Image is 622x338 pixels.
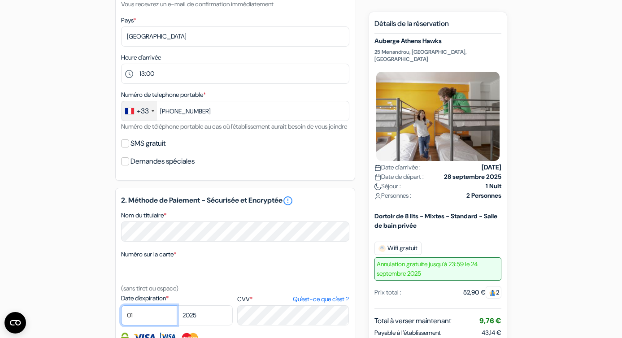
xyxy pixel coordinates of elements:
a: Qu'est-ce que c'est ? [293,295,349,304]
small: Numéro de téléphone portable au cas où l'établissement aurait besoin de vous joindre [121,122,347,130]
div: France: +33 [122,101,157,121]
span: Annulation gratuite jusqu’à 23:59 le 24 septembre 2025 [374,257,501,280]
span: Date d'arrivée : [374,162,421,172]
span: Personnes : [374,191,411,200]
div: Prix total : [374,287,401,297]
span: 9,76 € [479,316,501,325]
div: +33 [137,106,149,117]
label: Demandes spéciales [130,155,195,168]
img: calendar.svg [374,164,381,171]
label: CVV [237,295,349,304]
small: (sans tiret ou espace) [121,284,178,292]
label: SMS gratuit [130,137,165,150]
span: Date de départ : [374,172,424,181]
span: Wifi gratuit [374,241,422,255]
img: guest.svg [489,289,496,296]
p: 25 Menandrou, [GEOGRAPHIC_DATA], [GEOGRAPHIC_DATA] [374,48,501,63]
strong: 2 Personnes [466,191,501,200]
strong: [DATE] [482,162,501,172]
img: moon.svg [374,183,381,190]
h5: Auberge Athens Hawks [374,37,501,45]
img: calendar.svg [374,173,381,180]
span: Séjour : [374,181,401,191]
strong: 1 Nuit [486,181,501,191]
div: 52,90 € [463,287,501,297]
label: Heure d'arrivée [121,53,161,62]
button: Ouvrir le widget CMP [4,312,26,334]
strong: 28 septembre 2025 [444,172,501,181]
a: error_outline [283,195,293,206]
span: 2 [486,286,501,298]
label: Numéro de telephone portable [121,90,206,100]
h5: 2. Méthode de Paiement - Sécurisée et Encryptée [121,195,349,206]
span: Total à verser maintenant [374,315,451,326]
input: 6 12 34 56 78 [121,101,349,121]
label: Numéro sur la carte [121,250,176,259]
label: Nom du titulaire [121,211,166,220]
img: user_icon.svg [374,192,381,199]
label: Date d'expiration [121,294,233,303]
span: Payable à l’établissement [374,328,441,337]
span: 43,14 € [482,328,501,336]
b: Dortoir de 8 lits - Mixtes - Standard - Salle de bain privée [374,212,497,229]
h5: Détails de la réservation [374,19,501,34]
img: free_wifi.svg [378,244,386,251]
label: Pays [121,16,136,25]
